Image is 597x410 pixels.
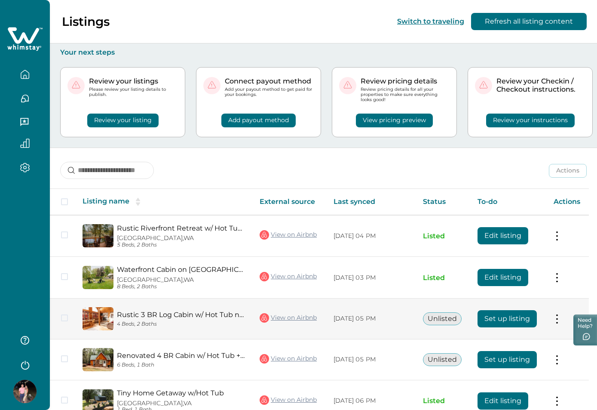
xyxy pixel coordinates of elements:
button: Unlisted [423,353,462,366]
p: Connect payout method [225,77,314,86]
a: View on Airbnb [260,312,317,324]
a: Renovated 4 BR Cabin w/ Hot Tub + Arcade Game [117,351,246,360]
img: propertyImage_Rustic Riverfront Retreat w/ Hot Tub + Views [83,224,113,247]
a: Tiny Home Getaway w/Hot Tub [117,389,246,397]
button: Review your instructions [486,114,575,127]
th: Listing name [76,189,253,215]
p: [DATE] 05 PM [334,314,409,323]
th: Status [416,189,471,215]
button: Set up listing [478,310,537,327]
button: Edit listing [478,227,528,244]
a: Rustic 3 BR Log Cabin w/ Hot Tub near [GEOGRAPHIC_DATA] [117,311,246,319]
a: View on Airbnb [260,353,317,364]
p: Add your payout method to get paid for your bookings. [225,87,314,97]
p: Listed [423,232,464,240]
p: Listed [423,397,464,405]
p: Review your listings [89,77,178,86]
p: Listings [62,14,110,29]
p: [GEOGRAPHIC_DATA], WA [117,234,246,242]
p: [DATE] 03 PM [334,274,409,282]
p: 6 Beds, 1 Bath [117,362,246,368]
th: External source [253,189,327,215]
button: Refresh all listing content [471,13,587,30]
th: Last synced [327,189,416,215]
button: View pricing preview [356,114,433,127]
p: Review pricing details [361,77,450,86]
a: Waterfront Cabin on [GEOGRAPHIC_DATA] [117,265,246,274]
p: 4 Beds, 2 Baths [117,321,246,327]
p: [DATE] 05 PM [334,355,409,364]
img: propertyImage_Waterfront Cabin on Penn's Creek [83,266,113,289]
button: Unlisted [423,312,462,325]
p: 8 Beds, 2 Baths [117,284,246,290]
button: Add payout method [221,114,296,127]
p: Your next steps [60,48,587,57]
th: To-do [471,189,547,215]
a: Rustic Riverfront Retreat w/ Hot Tub + Views [117,224,246,232]
button: Actions [549,164,587,178]
p: [DATE] 06 PM [334,397,409,405]
button: Review your listing [87,114,159,127]
button: Edit listing [478,269,528,286]
button: Set up listing [478,351,537,368]
p: [GEOGRAPHIC_DATA], VA [117,400,246,407]
p: Listed [423,274,464,282]
p: Please review your listing details to publish. [89,87,178,97]
a: View on Airbnb [260,271,317,282]
a: View on Airbnb [260,229,317,240]
p: Review your Checkin / Checkout instructions. [496,77,585,94]
img: propertyImage_Rustic 3 BR Log Cabin w/ Hot Tub near Trout Run [83,307,113,330]
p: Review pricing details for all your properties to make sure everything looks good! [361,87,450,103]
p: [GEOGRAPHIC_DATA], WA [117,276,246,284]
th: Actions [547,189,589,215]
button: Edit listing [478,392,528,410]
p: [DATE] 04 PM [334,232,409,240]
img: propertyImage_Renovated 4 BR Cabin w/ Hot Tub + Arcade Game [83,348,113,371]
p: 5 Beds, 2 Baths [117,242,246,248]
button: Switch to traveling [397,17,464,25]
button: sorting [129,197,147,206]
a: View on Airbnb [260,395,317,406]
img: Whimstay Host [13,380,37,403]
